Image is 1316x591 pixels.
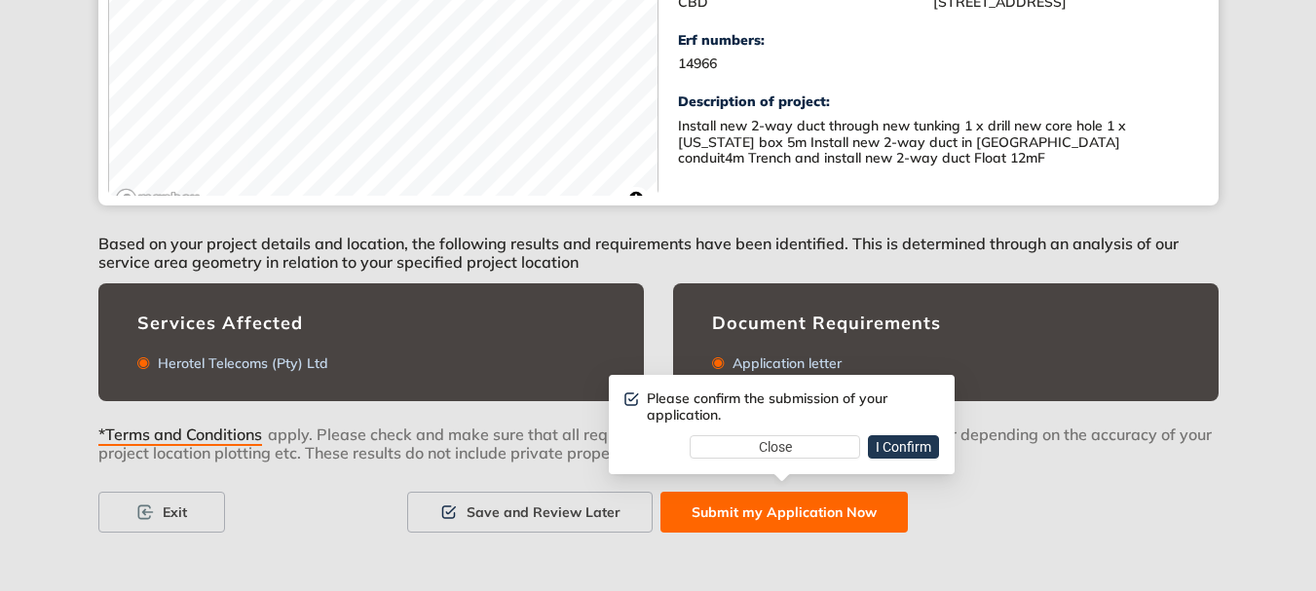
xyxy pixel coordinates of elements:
[467,501,620,523] span: Save and Review Later
[98,205,1219,283] div: Based on your project details and location, the following results and requirements have been iden...
[98,492,225,533] button: Exit
[678,32,934,49] div: Erf numbers:
[692,501,877,523] span: Submit my Application Now
[407,492,653,533] button: Save and Review Later
[759,436,792,458] span: Close
[660,492,908,533] button: Submit my Application Now
[98,425,262,446] span: *Terms and Conditions
[678,55,934,72] div: 14966
[690,435,860,459] button: Close
[115,188,201,210] a: Mapbox logo
[712,313,1180,334] div: Document Requirements
[150,355,328,372] div: Herotel Telecoms (Pty) Ltd
[98,425,1219,492] div: apply. Please check and make sure that all requirements have been met. Deviations may occur depen...
[678,93,1189,110] div: Description of project:
[630,188,642,209] span: Toggle attribution
[678,118,1165,166] div: Install new 2-way duct through new tunking 1 x drill new core hole 1 x new york box 5m Install ne...
[647,390,939,424] div: Please confirm the submission of your application.
[163,501,187,523] span: Exit
[725,355,842,372] div: Application letter
[868,435,939,459] button: I Confirm
[98,425,268,438] button: *Terms and Conditions
[876,436,931,458] span: I Confirm
[137,313,605,334] div: Services Affected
